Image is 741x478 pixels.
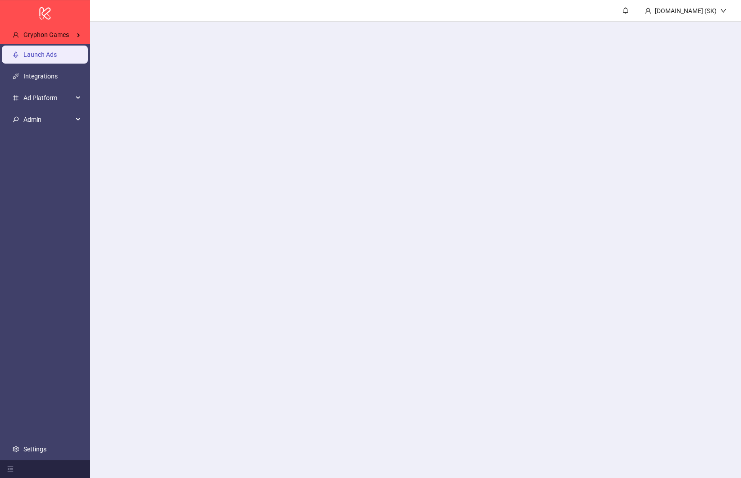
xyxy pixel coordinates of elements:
span: Gryphon Games [23,32,69,39]
span: bell [622,7,629,14]
span: key [13,117,19,123]
span: number [13,95,19,101]
span: user [13,32,19,38]
span: Admin [23,111,73,129]
a: Integrations [23,73,58,80]
span: menu-fold [7,466,14,472]
span: down [720,8,727,14]
a: Settings [23,446,46,453]
div: [DOMAIN_NAME] (SK) [651,6,720,16]
span: user [645,8,651,14]
span: Ad Platform [23,89,73,107]
a: Launch Ads [23,51,57,59]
